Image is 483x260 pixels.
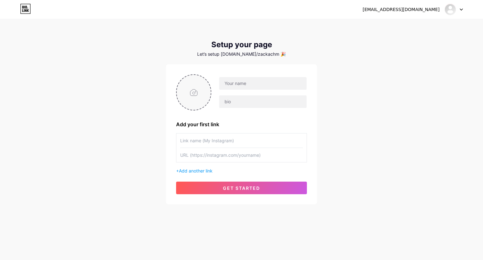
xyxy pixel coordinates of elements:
div: Let’s setup [DOMAIN_NAME]/zackachm 🎉 [166,52,317,57]
img: Zack Achman [444,3,456,15]
div: [EMAIL_ADDRESS][DOMAIN_NAME] [363,6,440,13]
input: Your name [219,77,307,90]
div: Add your first link [176,121,307,128]
span: Add another link [179,168,213,173]
div: + [176,167,307,174]
input: Link name (My Instagram) [180,133,303,148]
div: Setup your page [166,40,317,49]
input: URL (https://instagram.com/yourname) [180,148,303,162]
input: bio [219,95,307,108]
button: get started [176,182,307,194]
span: get started [223,185,260,191]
